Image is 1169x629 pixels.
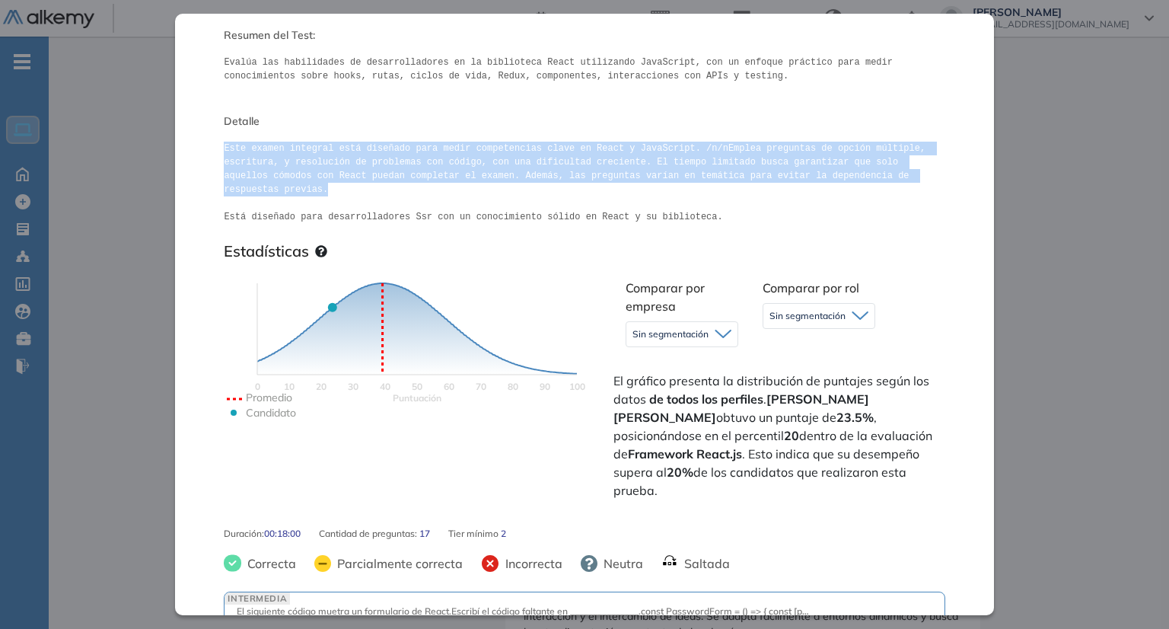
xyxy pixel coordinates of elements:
strong: [PERSON_NAME] [613,410,716,425]
span: Correcta [241,554,296,573]
span: Duración : [224,527,264,541]
span: Detalle [224,113,944,129]
span: Incorrecta [499,554,562,573]
text: 10 [284,381,295,392]
span: 17 [419,527,430,541]
span: Comparar por empresa [626,280,705,314]
text: 70 [476,381,486,392]
text: 20 [316,381,326,392]
text: 60 [444,381,454,392]
span: Sin segmentación [769,310,846,322]
span: Resumen del Test: [224,27,944,43]
strong: Framework React.js [628,446,742,461]
text: Candidato [246,406,296,420]
span: Comparar por rol [763,280,859,295]
span: 00:18:00 [264,527,301,541]
span: Neutra [597,554,643,573]
text: 50 [412,381,422,392]
text: 30 [348,381,358,392]
span: El gráfico presenta la distribución de puntajes según los datos . obtuvo un puntaje de , posicion... [613,372,941,500]
h3: Estadísticas [224,242,309,260]
text: Scores [393,392,441,404]
text: 40 [380,381,390,392]
text: 80 [508,381,518,392]
strong: 20 [784,428,799,443]
span: INTERMEDIA [225,592,290,604]
text: Promedio [246,391,292,404]
strong: de todos los perfiles [649,391,763,407]
span: Cantidad de preguntas: [319,527,419,541]
text: 0 [255,381,260,392]
text: 90 [540,381,550,392]
strong: [PERSON_NAME] [766,391,869,407]
text: 100 [569,381,585,392]
span: Tier mínimo [448,527,501,541]
span: Saltada [678,554,730,573]
span: Parcialmente correcta [331,554,463,573]
strong: 23.5% [836,410,874,425]
span: 2 [501,527,506,541]
pre: Evalúa las habilidades de desarrolladores en la biblioteca React utilizando JavaScript, con un en... [224,56,944,83]
pre: Este examen integral está diseñado para medir competencias clave en React y JavaScript. /n/nEmple... [224,142,944,224]
strong: 20% [667,465,693,480]
span: Sin segmentación [632,328,709,340]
